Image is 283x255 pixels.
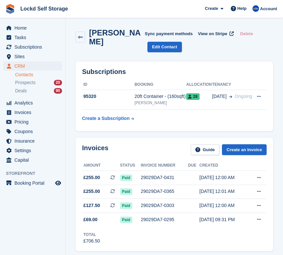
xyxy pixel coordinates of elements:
[15,79,62,86] a: Prospects 20
[6,170,65,177] span: Storefront
[198,31,227,37] span: View on Stripe
[120,188,132,195] span: Paid
[14,178,54,188] span: Booking Portal
[205,5,218,12] span: Create
[89,28,145,46] h2: [PERSON_NAME]
[195,28,235,39] a: View on Stripe
[199,216,248,223] div: [DATE] 09:31 PM
[3,33,62,42] a: menu
[15,88,27,94] span: Deals
[135,80,186,90] th: Booking
[15,80,35,86] span: Prospects
[3,23,62,33] a: menu
[15,72,62,78] a: Contacts
[3,117,62,127] a: menu
[199,174,248,181] div: [DATE] 12:00 AM
[14,136,54,146] span: Insurance
[188,160,200,171] th: Due
[3,178,62,188] a: menu
[14,98,54,107] span: Analytics
[14,108,54,117] span: Invoices
[54,179,62,187] a: Preview store
[212,80,253,90] th: Tenancy
[145,28,193,39] button: Sync payment methods
[18,3,71,14] a: Lockd Self Storage
[141,216,188,223] div: 29029DA7-0295
[3,42,62,52] a: menu
[3,61,62,71] a: menu
[82,112,134,125] a: Create a Subscription
[222,144,267,155] a: Create an Invoice
[83,216,98,223] span: £69.00
[14,23,54,33] span: Home
[14,155,54,165] span: Capital
[120,217,132,223] span: Paid
[14,52,54,61] span: Sites
[83,238,100,244] div: £706.50
[83,188,100,195] span: £255.00
[260,6,277,12] span: Account
[14,117,54,127] span: Pricing
[3,146,62,155] a: menu
[3,136,62,146] a: menu
[199,202,248,209] div: [DATE] 12:00 AM
[82,160,120,171] th: Amount
[141,160,188,171] th: Invoice number
[3,98,62,107] a: menu
[5,4,15,14] img: stora-icon-8386f47178a22dfd0bd8f6a31ec36ba5ce8667c1dd55bd0f319d3a0aa187defe.svg
[135,93,186,100] div: 20ft Container - (160sqft)
[3,52,62,61] a: menu
[82,115,130,122] div: Create a Subscription
[54,80,62,85] div: 20
[199,160,248,171] th: Created
[3,108,62,117] a: menu
[235,94,252,99] span: Ongoing
[141,174,188,181] div: 29029DA7-0431
[83,174,100,181] span: £255.00
[191,144,220,155] a: Guide
[120,174,132,181] span: Paid
[14,146,54,155] span: Settings
[15,87,62,94] a: Deals 90
[82,80,135,90] th: ID
[141,202,188,209] div: 29029DA7-0303
[186,93,199,100] span: 28
[83,202,100,209] span: £127.50
[237,5,247,12] span: Help
[14,127,54,136] span: Coupons
[83,232,100,238] div: Total
[212,93,227,100] span: [DATE]
[14,42,54,52] span: Subscriptions
[14,33,54,42] span: Tasks
[82,144,108,155] h2: Invoices
[82,68,267,76] h2: Subscriptions
[54,88,62,94] div: 90
[199,188,248,195] div: [DATE] 12:01 AM
[252,5,259,12] img: Jonny Bleach
[135,100,186,106] div: [PERSON_NAME]
[120,160,141,171] th: Status
[147,42,182,53] a: Edit Contact
[186,80,212,90] th: Allocation
[120,202,132,209] span: Paid
[141,188,188,195] div: 29029DA7-0365
[238,28,256,39] button: Delete
[3,127,62,136] a: menu
[82,93,135,100] div: 95320
[3,155,62,165] a: menu
[14,61,54,71] span: CRM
